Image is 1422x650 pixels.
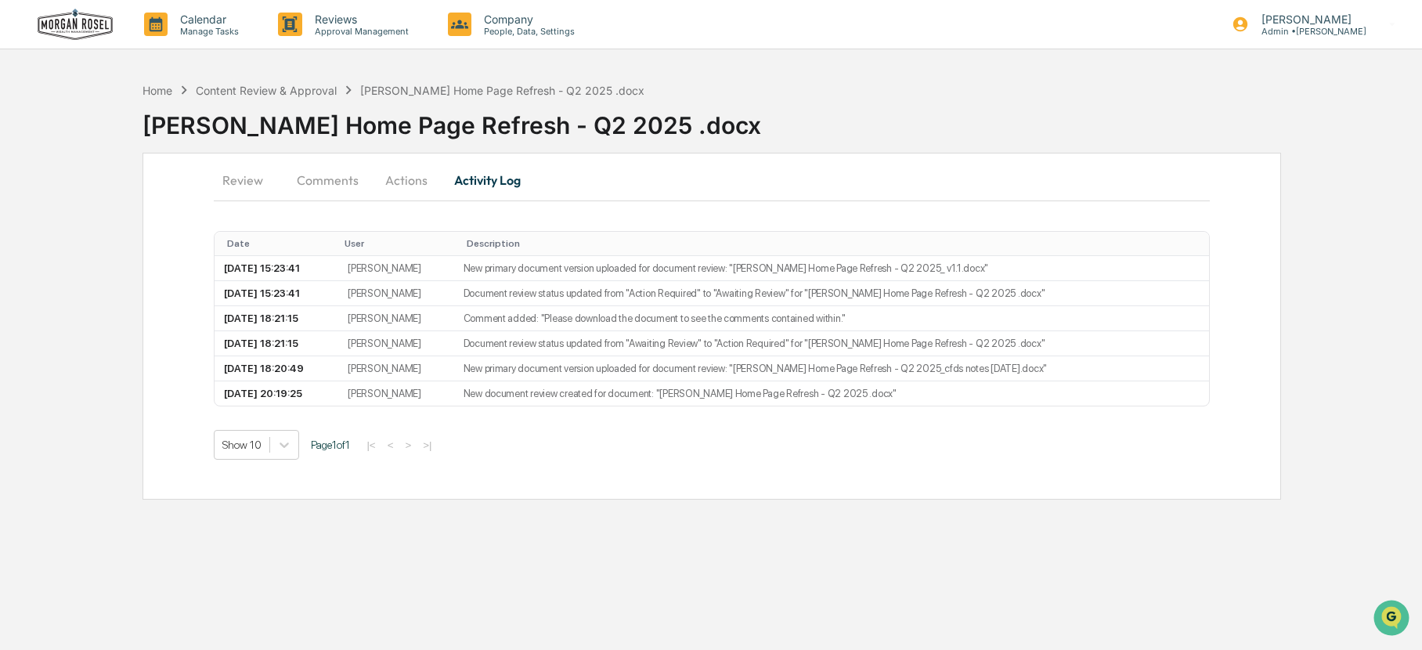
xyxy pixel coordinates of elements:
td: Document review status updated from "Action Required" to "Awaiting Review" for "[PERSON_NAME] Hom... [454,281,1209,306]
p: Reviews [302,13,417,26]
p: How can we help? [16,33,285,58]
button: > [400,439,416,452]
div: secondary tabs example [214,161,1209,199]
button: Start new chat [266,125,285,143]
p: Manage Tasks [168,26,247,37]
div: Toggle SortBy [467,238,1203,249]
p: Company [471,13,583,26]
button: Review [214,161,284,199]
td: [DATE] 18:21:15 [215,306,338,331]
button: |< [362,439,380,452]
a: 🔎Data Lookup [9,221,105,249]
td: [PERSON_NAME] [338,331,453,356]
p: Calendar [168,13,247,26]
a: 🗄️Attestations [107,191,200,219]
button: >| [418,439,436,452]
iframe: Open customer support [1372,598,1414,641]
a: 🖐️Preclearance [9,191,107,219]
td: Comment added: "Please download the document to see the comments contained within.​" [454,306,1209,331]
td: Document review status updated from "Awaiting Review" to "Action Required" for "[PERSON_NAME] Hom... [454,331,1209,356]
button: Activity Log [442,161,533,199]
div: 🖐️ [16,199,28,211]
img: logo [38,9,113,41]
div: Content Review & Approval [196,84,337,97]
td: [PERSON_NAME] [338,281,453,306]
td: [PERSON_NAME] [338,356,453,381]
td: [PERSON_NAME] [338,381,453,406]
p: People, Data, Settings [471,26,583,37]
div: 🗄️ [114,199,126,211]
span: Attestations [129,197,194,213]
div: [PERSON_NAME] Home Page Refresh - Q2 2025 .docx [360,84,644,97]
div: Home [143,84,172,97]
div: Start new chat [53,120,257,135]
span: Preclearance [31,197,101,213]
span: Data Lookup [31,227,99,243]
td: [DATE] 15:23:41 [215,256,338,281]
td: [PERSON_NAME] [338,306,453,331]
button: Actions [371,161,442,199]
td: [DATE] 18:21:15 [215,331,338,356]
input: Clear [41,71,258,88]
span: Pylon [156,265,189,277]
td: [DATE] 20:19:25 [215,381,338,406]
button: Comments [284,161,371,199]
div: Toggle SortBy [345,238,447,249]
span: Page 1 of 1 [311,439,350,451]
img: 1746055101610-c473b297-6a78-478c-a979-82029cc54cd1 [16,120,44,148]
div: 🔎 [16,229,28,241]
button: < [383,439,399,452]
p: Admin • [PERSON_NAME] [1249,26,1366,37]
td: [DATE] 18:20:49 [215,356,338,381]
td: [PERSON_NAME] [338,256,453,281]
p: Approval Management [302,26,417,37]
a: Powered byPylon [110,265,189,277]
p: [PERSON_NAME] [1249,13,1366,26]
div: Toggle SortBy [227,238,332,249]
td: New primary document version uploaded for document review: "[PERSON_NAME] Home Page Refresh - Q2 ... [454,356,1209,381]
div: We're available if you need us! [53,135,198,148]
td: New document review created for document: "[PERSON_NAME] Home Page Refresh - Q2 2025 .docx" [454,381,1209,406]
div: [PERSON_NAME] Home Page Refresh - Q2 2025 .docx [143,99,1422,139]
td: New primary document version uploaded for document review: "[PERSON_NAME] Home Page Refresh - Q2 ... [454,256,1209,281]
td: [DATE] 15:23:41 [215,281,338,306]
